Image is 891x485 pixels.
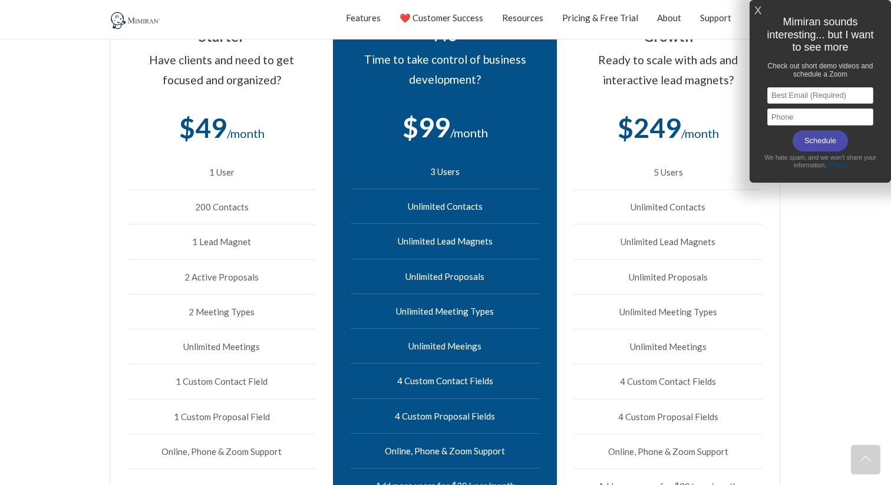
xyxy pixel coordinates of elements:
[128,434,315,469] li: Online, Phone & Zoom Support
[351,189,539,224] li: Unlimited Contacts
[128,225,315,259] li: 1 Lead Magnet
[574,155,762,190] li: 5 Users
[574,104,762,152] div: $249
[754,1,761,21] a: X
[128,155,315,190] li: 1 User
[574,260,762,295] li: Unlimited Proposals
[767,108,873,126] input: Phone
[351,434,539,468] li: Online, Phone & Zoom Support
[450,126,488,140] span: /month
[128,400,315,434] li: 1 Custom Proposal Field
[562,3,638,32] a: Pricing & Free Trial
[826,161,847,169] a: Privacy
[351,50,539,89] div: Time to take control of business development?
[574,329,762,364] li: Unlimited Meetings
[574,225,762,259] li: Unlimited Lead Magnets
[502,3,543,32] a: Resources
[574,400,762,434] li: 4 Custom Proposal Fields
[351,154,539,189] li: 3 Users
[128,190,315,225] li: 200 Contacts
[400,3,483,32] a: ❤️ Customer Success
[110,12,163,29] img: Mimiran CRM
[574,50,762,90] div: Ready to scale with ads and interactive lead magnets?
[351,104,539,151] div: $99
[351,259,539,294] li: Unlimited Proposals
[351,329,539,364] li: Unlimited Meeings
[128,329,315,364] li: Unlimited Meetings
[128,50,315,90] div: Have clients and need to get focused and organized?
[767,87,873,104] input: Best Email (Required)
[762,58,879,83] h1: Check out short demo videos and schedule a Zoom
[346,3,381,32] a: Features
[128,104,315,152] div: $49
[574,434,762,469] li: Online, Phone & Zoom Support
[681,126,719,140] span: /month
[761,151,879,171] div: We hate spam, and we won't share your information.
[351,294,539,329] li: Unlimited Meeting Types
[657,3,681,32] a: About
[574,364,762,399] li: 4 Custom Contact Fields
[351,364,539,398] li: 4 Custom Contact Fields
[128,364,315,399] li: 1 Custom Contact Field
[762,12,879,58] h1: Mimiran sounds interesting... but I want to see more
[227,126,265,140] span: /month
[351,224,539,259] li: Unlimited Lead Magnets
[793,130,848,151] input: Schedule
[351,399,539,434] li: 4 Custom Proposal Fields
[574,295,762,329] li: Unlimited Meeting Types
[700,3,731,32] a: Support
[128,260,315,295] li: 2 Active Proposals
[128,295,315,329] li: 2 Meeting Types
[574,190,762,225] li: Unlimited Contacts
